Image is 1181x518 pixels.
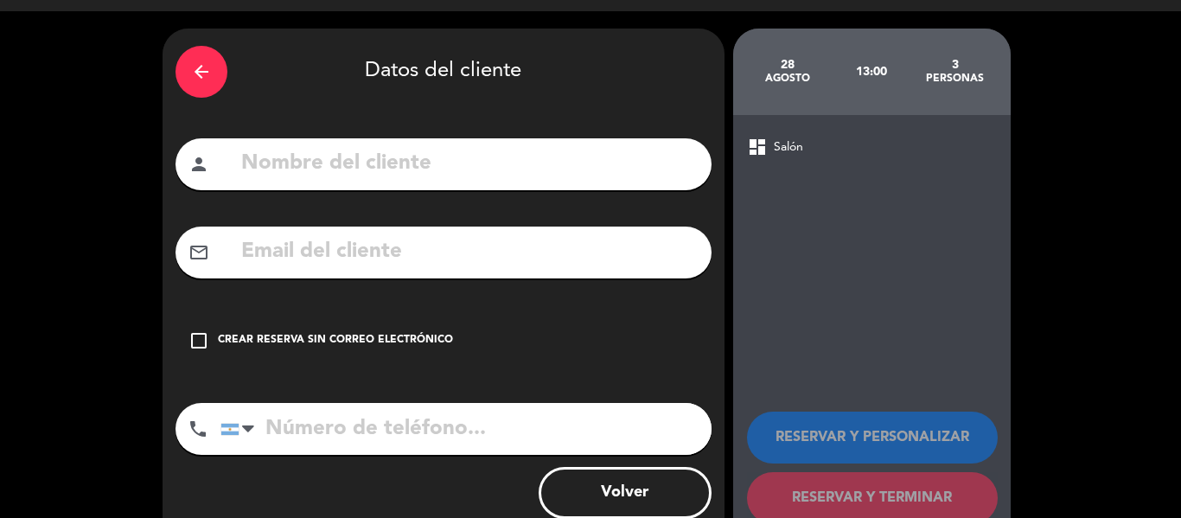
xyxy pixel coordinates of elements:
[747,412,998,464] button: RESERVAR Y PERSONALIZAR
[913,58,997,72] div: 3
[188,154,209,175] i: person
[220,403,712,455] input: Número de teléfono...
[176,42,712,102] div: Datos del cliente
[188,419,208,439] i: phone
[188,330,209,351] i: check_box_outline_blank
[747,137,768,157] span: dashboard
[188,242,209,263] i: mail_outline
[239,234,699,270] input: Email del cliente
[746,72,830,86] div: agosto
[221,404,261,454] div: Argentina: +54
[218,332,453,349] div: Crear reserva sin correo electrónico
[829,42,913,102] div: 13:00
[191,61,212,82] i: arrow_back
[774,137,803,157] span: Salón
[746,58,830,72] div: 28
[239,146,699,182] input: Nombre del cliente
[913,72,997,86] div: personas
